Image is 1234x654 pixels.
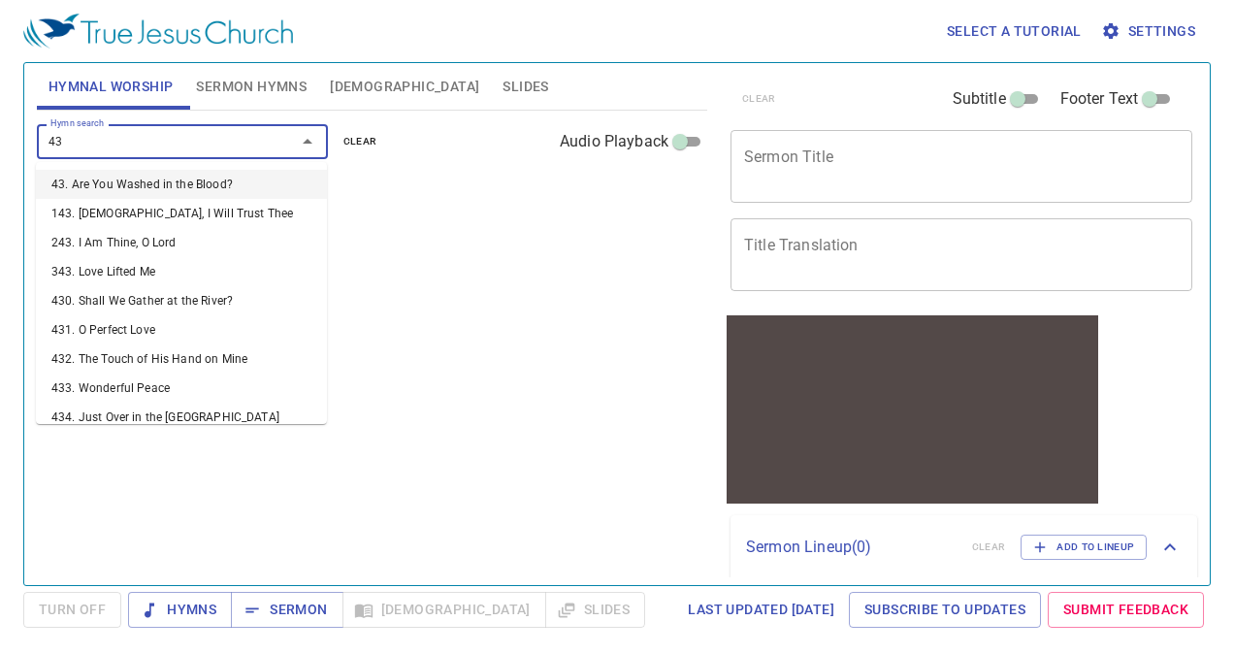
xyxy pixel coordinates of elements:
[231,592,342,628] button: Sermon
[1097,14,1203,49] button: Settings
[36,170,327,199] li: 43. Are You Washed in the Blood?
[343,133,377,150] span: clear
[1105,19,1195,44] span: Settings
[196,75,307,99] span: Sermon Hymns
[36,315,327,344] li: 431. O Perfect Love
[36,374,327,403] li: 433. Wonderful Peace
[731,515,1197,579] div: Sermon Lineup(0)clearAdd to Lineup
[144,598,216,622] span: Hymns
[723,311,1102,507] iframe: from-child
[36,228,327,257] li: 243. I Am Thine, O Lord
[36,286,327,315] li: 430. Shall We Gather at the River?
[939,14,1089,49] button: Select a tutorial
[36,403,327,432] li: 434. Just Over in the [GEOGRAPHIC_DATA]
[503,75,548,99] span: Slides
[1048,592,1204,628] a: Submit Feedback
[560,130,668,153] span: Audio Playback
[36,344,327,374] li: 432. The Touch of His Hand on Mine
[294,128,321,155] button: Close
[128,592,232,628] button: Hymns
[1063,598,1188,622] span: Submit Feedback
[332,130,389,153] button: clear
[746,536,957,559] p: Sermon Lineup ( 0 )
[49,75,174,99] span: Hymnal Worship
[864,598,1025,622] span: Subscribe to Updates
[1060,87,1139,111] span: Footer Text
[330,75,479,99] span: [DEMOGRAPHIC_DATA]
[36,257,327,286] li: 343. Love Lifted Me
[1021,535,1147,560] button: Add to Lineup
[246,598,327,622] span: Sermon
[1033,539,1134,556] span: Add to Lineup
[688,598,834,622] span: Last updated [DATE]
[947,19,1082,44] span: Select a tutorial
[849,592,1041,628] a: Subscribe to Updates
[23,14,293,49] img: True Jesus Church
[36,199,327,228] li: 143. [DEMOGRAPHIC_DATA], I Will Trust Thee
[680,592,842,628] a: Last updated [DATE]
[953,87,1006,111] span: Subtitle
